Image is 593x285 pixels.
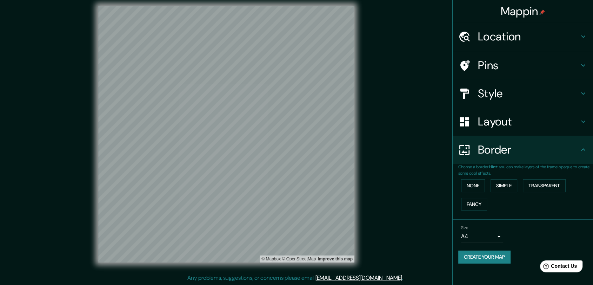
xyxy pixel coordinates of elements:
a: Map feedback [318,257,353,261]
p: Any problems, suggestions, or concerns please email . [187,274,403,282]
button: Transparent [523,179,566,192]
h4: Location [478,30,579,44]
b: Hint [489,164,497,170]
div: . [403,274,404,282]
div: . [404,274,406,282]
div: Style [453,79,593,108]
a: [EMAIL_ADDRESS][DOMAIN_NAME] [315,274,402,281]
h4: Style [478,86,579,101]
a: Mapbox [261,257,281,261]
button: Simple [491,179,517,192]
div: A4 [461,231,503,242]
div: Layout [453,108,593,136]
button: Fancy [461,198,487,211]
button: None [461,179,485,192]
iframe: Help widget launcher [531,258,585,277]
p: Choose a border. : you can make layers of the frame opaque to create some cool effects. [458,164,593,176]
h4: Pins [478,58,579,72]
div: Location [453,22,593,51]
a: OpenStreetMap [282,257,316,261]
button: Create your map [458,251,511,264]
div: Pins [453,51,593,79]
h4: Mappin [501,4,545,18]
label: Size [461,225,468,231]
div: Border [453,136,593,164]
img: pin-icon.png [539,9,545,15]
h4: Layout [478,115,579,129]
canvas: Map [98,6,354,263]
h4: Border [478,143,579,157]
